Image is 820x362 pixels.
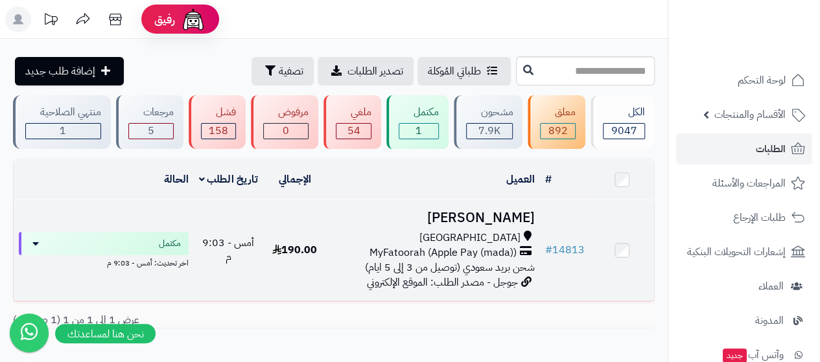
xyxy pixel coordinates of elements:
a: مرفوض 0 [248,95,321,149]
div: منتهي الصلاحية [25,105,101,120]
span: تصفية [279,63,303,79]
a: منتهي الصلاحية 1 [10,95,113,149]
div: 892 [541,124,575,139]
a: الطلبات [676,133,812,164]
div: اخر تحديث: أمس - 9:03 م [19,255,189,269]
span: الطلبات [756,140,786,158]
span: MyFatoorah (Apple Pay (mada)) [369,245,517,260]
span: إشعارات التحويلات البنكية [687,243,786,261]
a: المراجعات والأسئلة [676,168,812,199]
a: معلق 892 [525,95,588,149]
img: ai-face.png [180,6,206,32]
div: مرجعات [128,105,174,120]
div: معلق [540,105,576,120]
span: 54 [347,123,360,139]
a: تاريخ الطلب [199,172,258,187]
div: عرض 1 إلى 1 من 1 (1 صفحات) [3,313,334,328]
span: إضافة طلب جديد [25,63,95,79]
div: الكل [603,105,645,120]
span: طلبات الإرجاع [733,209,786,227]
span: [GEOGRAPHIC_DATA] [419,231,521,245]
a: الكل9047 [588,95,657,149]
span: المراجعات والأسئلة [712,174,786,192]
span: المدونة [755,311,784,330]
a: المدونة [676,305,812,336]
a: الإجمالي [279,172,311,187]
a: لوحة التحكم [676,65,812,96]
span: رفيق [154,12,175,27]
span: تصدير الطلبات [347,63,403,79]
span: أمس - 9:03 م [202,235,254,266]
a: مرجعات 5 [113,95,186,149]
span: طلباتي المُوكلة [428,63,481,79]
a: إشعارات التحويلات البنكية [676,236,812,267]
span: 5 [148,123,154,139]
span: العملاء [758,277,784,295]
a: # [545,172,552,187]
a: ملغي 54 [321,95,384,149]
div: 1 [26,124,100,139]
span: شحن بريد سعودي (توصيل من 3 إلى 5 ايام) [365,260,535,275]
a: تصدير الطلبات [318,57,414,85]
a: مشحون 7.9K [451,95,526,149]
span: الأقسام والمنتجات [714,106,786,124]
span: 190.00 [272,242,317,258]
a: مكتمل 1 [384,95,451,149]
a: طلبات الإرجاع [676,202,812,233]
div: 54 [336,124,371,139]
span: 0 [283,123,289,139]
span: جوجل - مصدر الطلب: الموقع الإلكتروني [367,275,518,290]
h3: [PERSON_NAME] [332,210,535,225]
div: 158 [202,124,236,139]
div: ملغي [336,105,371,120]
div: مكتمل [399,105,439,120]
div: 0 [264,124,308,139]
a: #14813 [545,242,585,258]
span: 7.9K [478,123,500,139]
div: فشل [201,105,237,120]
a: الحالة [164,172,189,187]
a: فشل 158 [186,95,249,149]
div: مرفوض [263,105,309,120]
span: 1 [416,123,422,139]
a: تحديثات المنصة [34,6,67,36]
span: لوحة التحكم [738,71,786,89]
span: 158 [209,123,228,139]
span: 1 [60,123,66,139]
span: 892 [548,123,568,139]
div: 7936 [467,124,513,139]
button: تصفية [252,57,314,85]
a: العميل [506,172,535,187]
span: # [545,242,552,258]
a: العملاء [676,271,812,302]
div: 1 [399,124,438,139]
img: logo-2.png [732,26,808,53]
span: مكتمل [159,237,181,250]
a: طلباتي المُوكلة [417,57,511,85]
span: 9047 [611,123,637,139]
div: مشحون [466,105,513,120]
a: إضافة طلب جديد [15,57,124,85]
div: 5 [129,124,173,139]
